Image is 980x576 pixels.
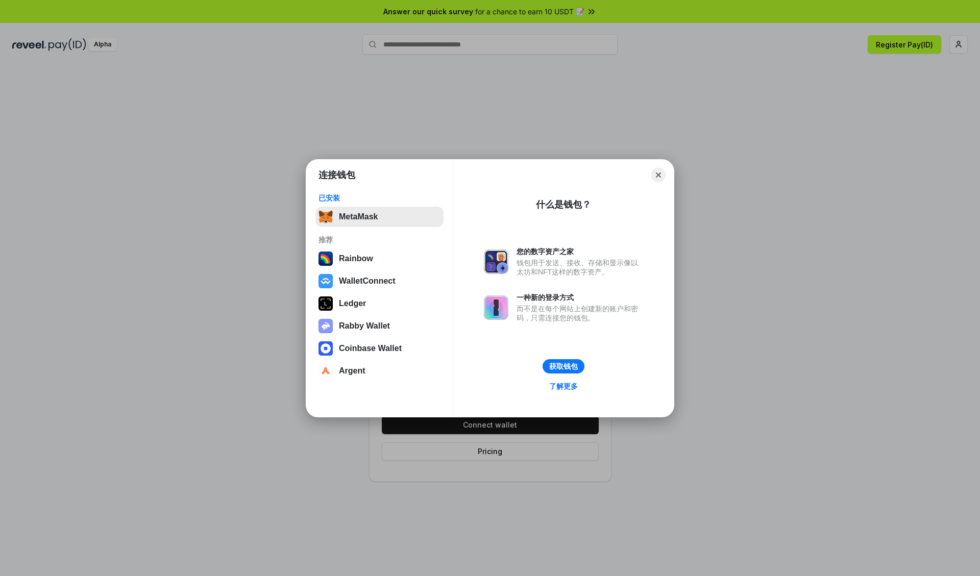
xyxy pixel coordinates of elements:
[315,207,444,227] button: MetaMask
[318,252,333,266] img: svg+xml,%3Csvg%20width%3D%22120%22%20height%3D%22120%22%20viewBox%3D%220%200%20120%20120%22%20fil...
[543,359,584,373] button: 获取钱包
[484,249,508,274] img: svg+xml,%3Csvg%20xmlns%3D%22http%3A%2F%2Fwww.w3.org%2F2000%2Fsvg%22%20fill%3D%22none%22%20viewBox...
[339,299,366,308] div: Ledger
[339,277,396,286] div: WalletConnect
[536,198,591,211] div: 什么是钱包？
[339,321,390,331] div: Rabby Wallet
[517,293,643,302] div: 一种新的登录方式
[517,247,643,256] div: 您的数字资产之家
[318,210,333,224] img: svg+xml,%3Csvg%20fill%3D%22none%22%20height%3D%2233%22%20viewBox%3D%220%200%2035%2033%22%20width%...
[517,258,643,277] div: 钱包用于发送、接收、存储和显示像以太坊和NFT这样的数字资产。
[318,296,333,311] img: svg+xml,%3Csvg%20xmlns%3D%22http%3A%2F%2Fwww.w3.org%2F2000%2Fsvg%22%20width%3D%2228%22%20height%3...
[339,254,373,263] div: Rainbow
[318,235,440,244] div: 推荐
[651,168,666,182] button: Close
[318,274,333,288] img: svg+xml,%3Csvg%20width%3D%2228%22%20height%3D%2228%22%20viewBox%3D%220%200%2028%2028%22%20fill%3D...
[315,293,444,314] button: Ledger
[318,319,333,333] img: svg+xml,%3Csvg%20xmlns%3D%22http%3A%2F%2Fwww.w3.org%2F2000%2Fsvg%22%20fill%3D%22none%22%20viewBox...
[318,364,333,378] img: svg+xml,%3Csvg%20width%3D%2228%22%20height%3D%2228%22%20viewBox%3D%220%200%2028%2028%22%20fill%3D...
[339,212,378,221] div: MetaMask
[315,316,444,336] button: Rabby Wallet
[318,169,355,181] h1: 连接钱包
[339,344,402,353] div: Coinbase Wallet
[315,361,444,381] button: Argent
[549,362,578,371] div: 获取钱包
[315,271,444,291] button: WalletConnect
[315,338,444,359] button: Coinbase Wallet
[517,304,643,322] div: 而不是在每个网站上创建新的账户和密码，只需连接您的钱包。
[549,382,578,391] div: 了解更多
[318,341,333,356] img: svg+xml,%3Csvg%20width%3D%2228%22%20height%3D%2228%22%20viewBox%3D%220%200%2028%2028%22%20fill%3D...
[315,248,444,269] button: Rainbow
[484,295,508,320] img: svg+xml,%3Csvg%20xmlns%3D%22http%3A%2F%2Fwww.w3.org%2F2000%2Fsvg%22%20fill%3D%22none%22%20viewBox...
[339,366,365,375] div: Argent
[318,193,440,203] div: 已安装
[543,380,584,393] a: 了解更多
